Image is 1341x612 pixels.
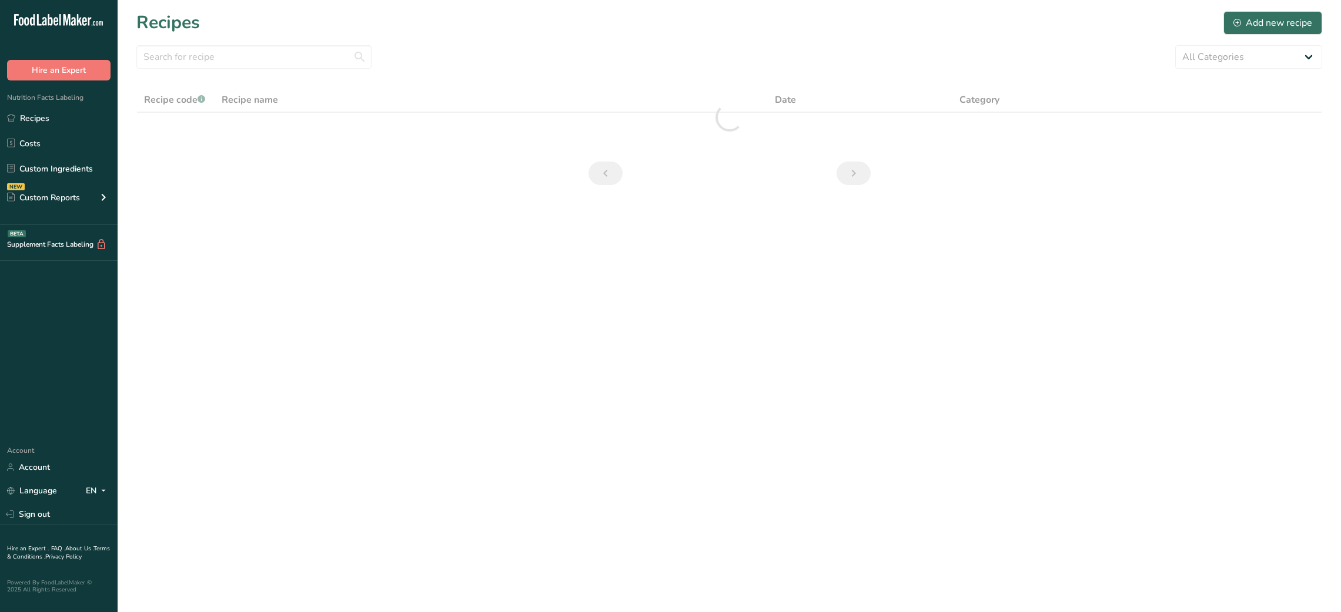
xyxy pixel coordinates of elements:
[837,162,871,185] a: Next page
[136,9,200,36] h1: Recipes
[45,553,82,561] a: Privacy Policy
[7,183,25,190] div: NEW
[1223,11,1322,35] button: Add new recipe
[588,162,623,185] a: Previous page
[8,230,26,237] div: BETA
[1233,16,1312,30] div: Add new recipe
[65,544,93,553] a: About Us .
[51,544,65,553] a: FAQ .
[7,579,111,593] div: Powered By FoodLabelMaker © 2025 All Rights Reserved
[7,480,57,501] a: Language
[86,484,111,498] div: EN
[7,544,49,553] a: Hire an Expert .
[7,60,111,80] button: Hire an Expert
[7,544,110,561] a: Terms & Conditions .
[136,45,372,69] input: Search for recipe
[7,191,80,204] div: Custom Reports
